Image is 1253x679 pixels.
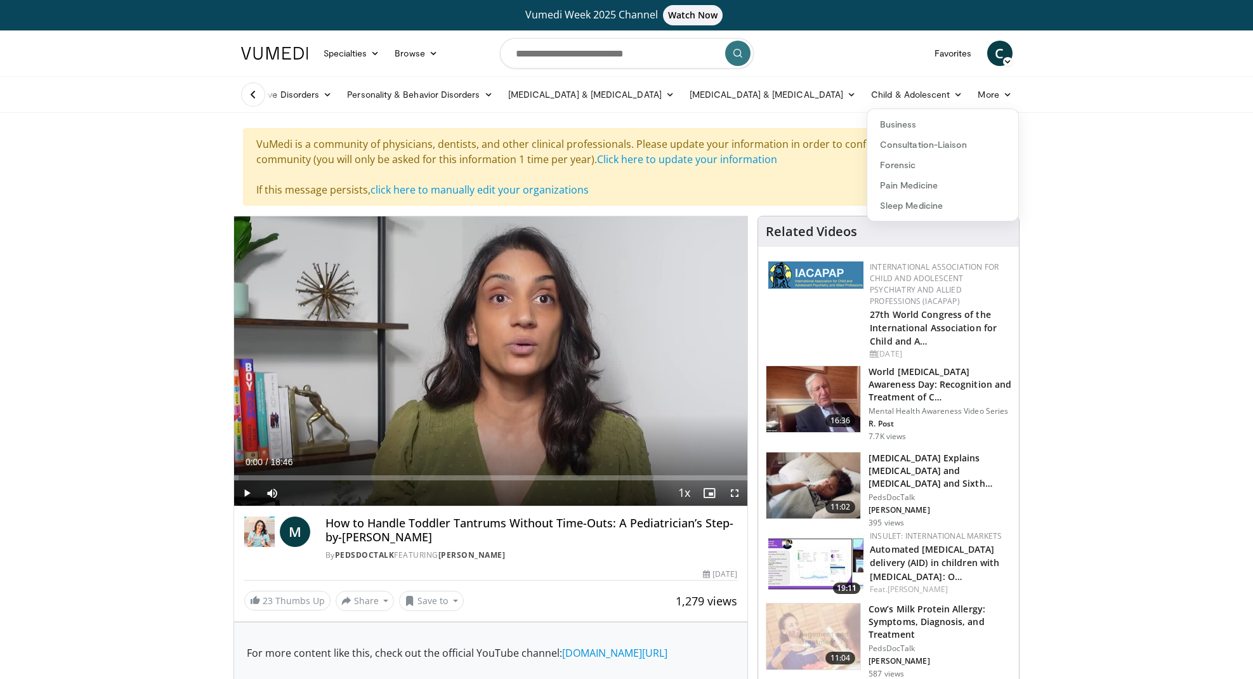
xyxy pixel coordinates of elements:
[263,595,273,607] span: 23
[768,531,863,597] a: 19:11
[703,569,737,580] div: [DATE]
[246,457,263,467] span: 0:00
[244,517,275,547] img: PedsDocTalk
[766,603,860,669] img: a277380e-40b7-4f15-ab00-788b20d9d5d9.150x105_q85_crop-smart_upscale.jpg
[766,452,860,518] img: 1e44b3bf-d96b-47ae-a9a2-3e73321d64e0.150x105_q85_crop-smart_upscale.jpg
[869,406,1011,416] p: Mental Health Awareness Video Series
[869,432,906,442] p: 7.7K views
[270,457,292,467] span: 18:46
[339,82,500,107] a: Personality & Behavior Disorders
[970,82,1019,107] a: More
[243,128,1011,206] div: VuMedi is a community of physicians, dentists, and other clinical professionals. Please update yo...
[870,261,999,307] a: International Association for Child and Adolescent Psychiatry and Allied Professions (IACAPAP)
[682,82,863,107] a: [MEDICAL_DATA] & [MEDICAL_DATA]
[888,584,948,595] a: [PERSON_NAME]
[247,645,735,661] p: For more content like this, check out the official YouTube channel:
[697,480,722,506] button: Enable picture-in-picture mode
[867,155,1018,175] a: Forensic
[501,82,682,107] a: [MEDICAL_DATA] & [MEDICAL_DATA]
[766,452,1011,528] a: 11:02 [MEDICAL_DATA] Explains [MEDICAL_DATA] and [MEDICAL_DATA] and Sixth Disea… PedsDocTalk [PER...
[562,646,667,660] a: [DOMAIN_NAME][URL]
[336,591,395,611] button: Share
[671,480,697,506] button: Playback Rate
[867,175,1018,195] a: Pain Medicine
[869,492,1011,503] p: PedsDocTalk
[722,480,747,506] button: Fullscreen
[833,583,860,594] span: 19:11
[927,41,980,66] a: Favorites
[863,82,970,107] a: Child & Adolescent
[335,550,395,560] a: PedsDocTalk
[870,584,1009,595] div: Feat.
[867,135,1018,155] a: Consultation-Liaison
[870,308,997,347] a: 27th World Congress of the International Association for Child and A…
[766,366,1011,442] a: 16:36 World [MEDICAL_DATA] Awareness Day: Recognition and Treatment of C… Mental Health Awareness...
[867,114,1018,135] a: Business
[870,348,1009,360] div: [DATE]
[663,5,723,25] span: Watch Now
[869,603,1011,641] h3: Cow’s Milk Protein Allergy: Symptoms, Diagnosis, and Treatment
[244,591,331,610] a: 23 Thumbs Up
[597,152,777,166] a: Click here to update your information
[280,517,310,547] a: M
[869,656,1011,666] p: [PERSON_NAME]
[241,47,308,60] img: VuMedi Logo
[768,531,863,597] img: d10a7b86-d83f-41c4-ab0b-efe84c82e167.150x105_q85_crop-smart_upscale.jpg
[676,593,737,609] span: 1,279 views
[825,414,856,427] span: 16:36
[869,366,1011,404] h3: World [MEDICAL_DATA] Awareness Day: Recognition and Treatment of C…
[869,505,1011,515] p: [PERSON_NAME]
[325,550,738,561] div: By FEATURING
[869,452,1011,490] h3: [MEDICAL_DATA] Explains [MEDICAL_DATA] and [MEDICAL_DATA] and Sixth Disea…
[869,643,1011,654] p: PedsDocTalk
[234,216,748,506] video-js: Video Player
[869,518,904,528] p: 395 views
[766,603,1011,679] a: 11:04 Cow’s Milk Protein Allergy: Symptoms, Diagnosis, and Treatment PedsDocTalk [PERSON_NAME] 58...
[766,366,860,432] img: dad9b3bb-f8af-4dab-abc0-c3e0a61b252e.150x105_q85_crop-smart_upscale.jpg
[870,543,999,582] a: Automated [MEDICAL_DATA] delivery (AID) in children with [MEDICAL_DATA]: O…
[387,41,445,66] a: Browse
[259,480,285,506] button: Mute
[869,669,904,679] p: 587 views
[867,195,1018,216] a: Sleep Medicine
[266,457,268,467] span: /
[870,531,1002,541] a: Insulet: International Markets
[768,261,863,289] img: 2a9917ce-aac2-4f82-acde-720e532d7410.png.150x105_q85_autocrop_double_scale_upscale_version-0.2.png
[325,517,738,544] h4: How to Handle Toddler Tantrums Without Time-Outs: A Pediatrician’s Step-by-[PERSON_NAME]
[825,652,856,664] span: 11:04
[234,475,748,480] div: Progress Bar
[371,183,589,197] a: click here to manually edit your organizations
[438,550,506,560] a: [PERSON_NAME]
[316,41,388,66] a: Specialties
[234,480,259,506] button: Play
[987,41,1013,66] a: C
[825,501,856,513] span: 11:02
[500,38,754,69] input: Search topics, interventions
[869,419,1011,429] p: R. Post
[399,591,464,611] button: Save to
[243,5,1011,25] a: Vumedi Week 2025 ChannelWatch Now
[766,224,857,239] h4: Related Videos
